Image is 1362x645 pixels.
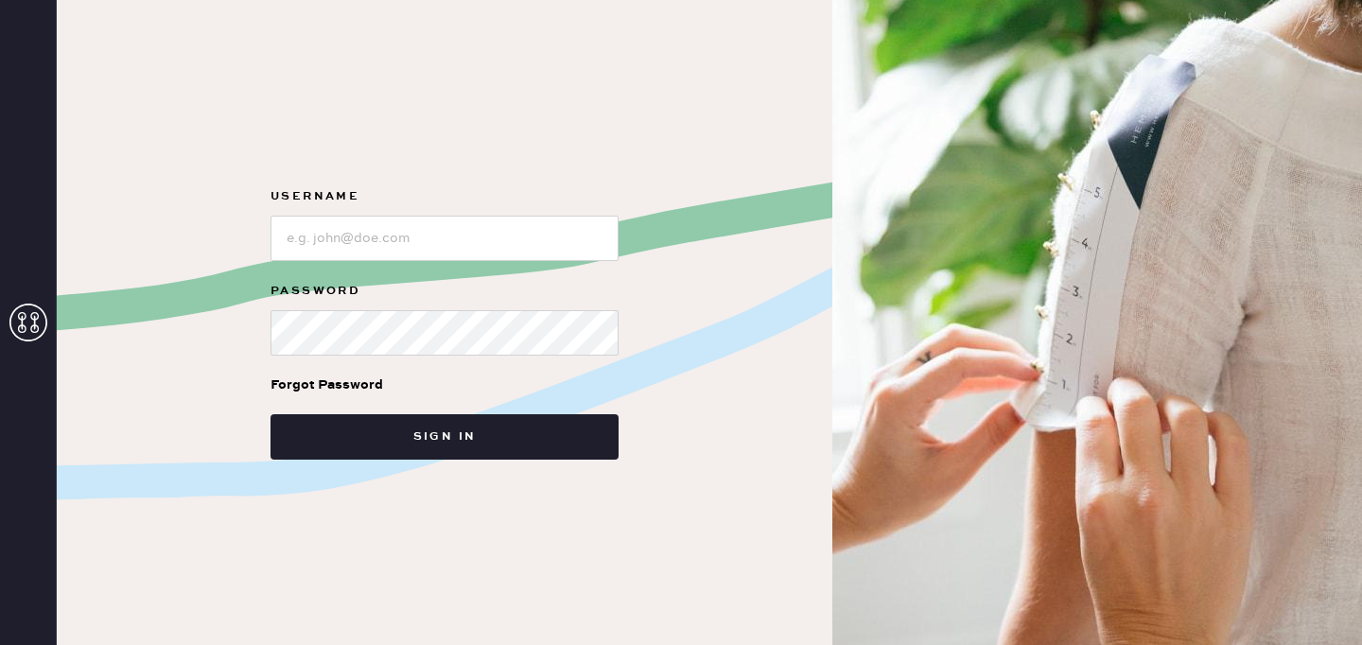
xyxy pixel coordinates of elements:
[271,375,383,395] div: Forgot Password
[271,185,619,208] label: Username
[271,280,619,303] label: Password
[271,356,383,414] a: Forgot Password
[271,414,619,460] button: Sign in
[271,216,619,261] input: e.g. john@doe.com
